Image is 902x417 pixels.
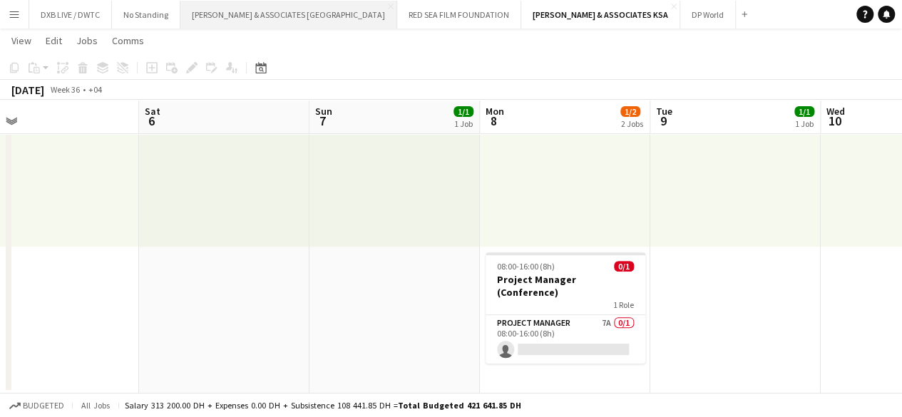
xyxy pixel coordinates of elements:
button: [PERSON_NAME] & ASSOCIATES KSA [521,1,680,29]
span: 1 Role [613,299,634,310]
div: 1 Job [795,118,814,129]
span: 7 [313,113,332,129]
div: Salary 313 200.00 DH + Expenses 0.00 DH + Subsistence 108 441.85 DH = [125,400,521,411]
span: 6 [143,113,160,129]
div: 2 Jobs [621,118,643,129]
a: Edit [40,31,68,50]
button: Budgeted [7,398,66,413]
a: Comms [106,31,150,50]
button: [PERSON_NAME] & ASSOCIATES [GEOGRAPHIC_DATA] [180,1,397,29]
span: Total Budgeted 421 641.85 DH [398,400,521,411]
span: Budgeted [23,401,64,411]
span: Week 36 [47,84,83,95]
app-card-role: Project Manager7A0/108:00-16:00 (8h) [486,315,645,364]
span: 10 [824,113,845,129]
span: 1/2 [620,106,640,117]
button: RED SEA FILM FOUNDATION [397,1,521,29]
span: 9 [654,113,672,129]
span: Mon [486,105,504,118]
div: [DATE] [11,83,44,97]
span: 8 [483,113,504,129]
span: Jobs [76,34,98,47]
span: All jobs [78,400,113,411]
h3: Project Manager (Conference) [486,273,645,299]
a: Jobs [71,31,103,50]
span: Sun [315,105,332,118]
span: 0/1 [614,261,634,272]
span: Sat [145,105,160,118]
app-job-card: 08:00-16:00 (8h)0/1Project Manager (Conference)1 RoleProject Manager7A0/108:00-16:00 (8h) [486,252,645,364]
div: 1 Job [454,118,473,129]
button: DP World [680,1,736,29]
span: View [11,34,31,47]
span: Comms [112,34,144,47]
span: Wed [826,105,845,118]
span: Edit [46,34,62,47]
div: +04 [88,84,102,95]
span: 08:00-16:00 (8h) [497,261,555,272]
span: 1/1 [794,106,814,117]
button: DXB LIVE / DWTC [29,1,112,29]
span: 1/1 [453,106,473,117]
button: No Standing [112,1,180,29]
span: Tue [656,105,672,118]
a: View [6,31,37,50]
